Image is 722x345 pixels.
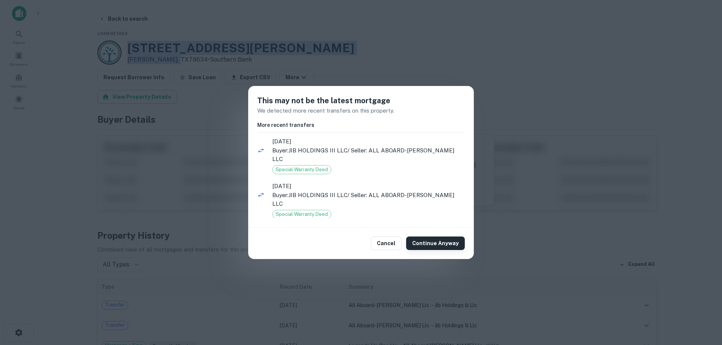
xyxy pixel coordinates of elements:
div: Special Warranty Deed [272,210,331,219]
span: Special Warranty Deed [273,166,331,173]
button: Cancel [371,237,402,250]
p: Buyer: JIB HOLDINGS III LLC / Seller: ALL ABOARD-[PERSON_NAME] LLC [272,191,465,208]
button: Continue Anyway [406,237,465,250]
h5: This may not be the latest mortgage [257,95,465,106]
p: Buyer: JIB HOLDINGS III LLC / Seller: ALL ABOARD-[PERSON_NAME] LLC [272,146,465,164]
iframe: Chat Widget [684,285,722,321]
span: [DATE] [272,182,465,191]
div: Special Warranty Deed [272,165,331,174]
p: We detected more recent transfers on this property. [257,106,465,115]
h6: More recent transfers [257,121,465,129]
span: Special Warranty Deed [273,211,331,218]
span: [DATE] [272,137,465,146]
